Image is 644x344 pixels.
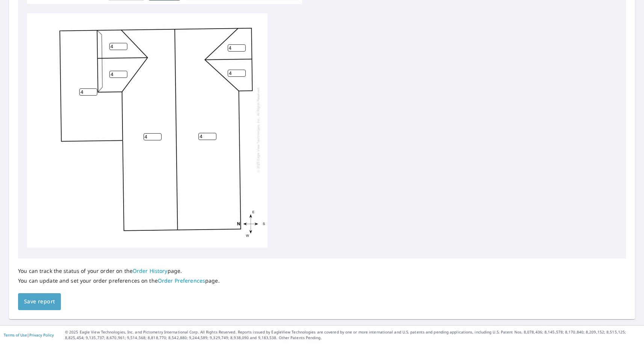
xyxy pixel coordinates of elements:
[133,267,168,274] a: Order History
[24,297,55,306] span: Save report
[4,333,54,337] p: |
[18,293,61,310] button: Save report
[4,332,27,338] a: Terms of Use
[65,329,640,341] p: © 2025 Eagle View Technologies, Inc. and Pictometry International Corp. All Rights Reserved. Repo...
[29,332,54,338] a: Privacy Policy
[18,268,220,274] p: You can track the status of your order on the page.
[18,277,220,284] p: You can update and set your order preferences on the page.
[158,277,205,284] a: Order Preferences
